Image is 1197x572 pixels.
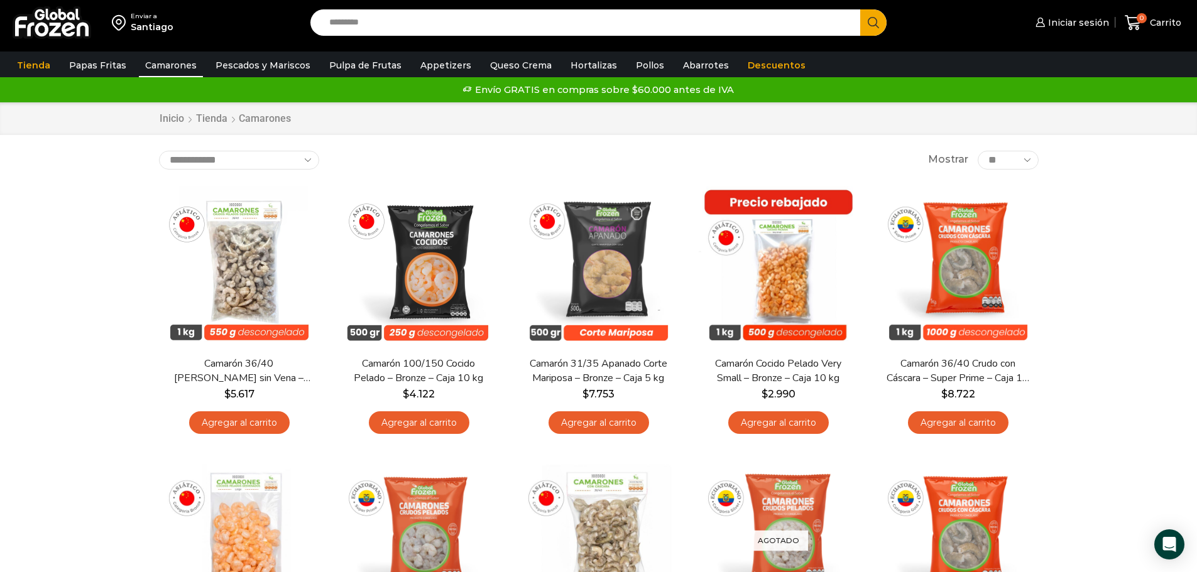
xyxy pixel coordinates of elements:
[403,388,435,400] bdi: 4.122
[323,53,408,77] a: Pulpa de Frutas
[885,357,1030,386] a: Camarón 36/40 Crudo con Cáscara – Super Prime – Caja 10 kg
[209,53,317,77] a: Pescados y Mariscos
[403,388,409,400] span: $
[582,388,615,400] bdi: 7.753
[941,388,948,400] span: $
[159,151,319,170] select: Pedido de la tienda
[549,411,649,434] a: Agregar al carrito: “Camarón 31/35 Apanado Corte Mariposa - Bronze - Caja 5 kg”
[908,411,1008,434] a: Agregar al carrito: “Camarón 36/40 Crudo con Cáscara - Super Prime - Caja 10 kg”
[189,411,290,434] a: Agregar al carrito: “Camarón 36/40 Crudo Pelado sin Vena - Bronze - Caja 10 kg”
[1147,16,1181,29] span: Carrito
[1122,8,1184,38] a: 0 Carrito
[131,21,173,33] div: Santiago
[159,112,185,126] a: Inicio
[706,357,850,386] a: Camarón Cocido Pelado Very Small – Bronze – Caja 10 kg
[582,388,589,400] span: $
[239,112,291,124] h1: Camarones
[1032,10,1109,35] a: Iniciar sesión
[369,411,469,434] a: Agregar al carrito: “Camarón 100/150 Cocido Pelado - Bronze - Caja 10 kg”
[63,53,133,77] a: Papas Fritas
[762,388,768,400] span: $
[1045,16,1109,29] span: Iniciar sesión
[741,53,812,77] a: Descuentos
[630,53,670,77] a: Pollos
[928,153,968,167] span: Mostrar
[224,388,231,400] span: $
[139,53,203,77] a: Camarones
[941,388,975,400] bdi: 8.722
[11,53,57,77] a: Tienda
[346,357,491,386] a: Camarón 100/150 Cocido Pelado – Bronze – Caja 10 kg
[1154,529,1184,559] div: Open Intercom Messenger
[728,411,829,434] a: Agregar al carrito: “Camarón Cocido Pelado Very Small - Bronze - Caja 10 kg”
[762,388,795,400] bdi: 2.990
[224,388,254,400] bdi: 5.617
[131,12,173,21] div: Enviar a
[159,112,291,126] nav: Breadcrumb
[167,357,311,386] a: Camarón 36/40 [PERSON_NAME] sin Vena – Bronze – Caja 10 kg
[112,12,131,33] img: address-field-icon.svg
[677,53,735,77] a: Abarrotes
[484,53,558,77] a: Queso Crema
[526,357,670,386] a: Camarón 31/35 Apanado Corte Mariposa – Bronze – Caja 5 kg
[414,53,478,77] a: Appetizers
[860,9,887,36] button: Search button
[564,53,623,77] a: Hortalizas
[749,531,808,551] p: Agotado
[195,112,228,126] a: Tienda
[1137,13,1147,23] span: 0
